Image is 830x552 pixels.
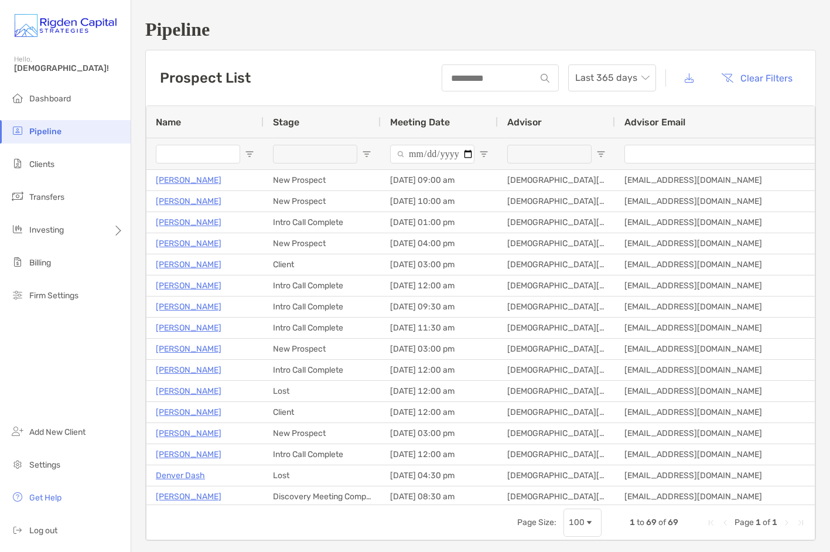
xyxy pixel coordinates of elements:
[668,517,678,527] span: 69
[498,233,615,254] div: [DEMOGRAPHIC_DATA][PERSON_NAME], CFP®
[720,518,730,527] div: Previous Page
[381,318,498,338] div: [DATE] 11:30 am
[156,215,221,230] a: [PERSON_NAME]
[796,518,805,527] div: Last Page
[29,291,78,301] span: Firm Settings
[479,149,489,159] button: Open Filter Menu
[29,526,57,536] span: Log out
[362,149,371,159] button: Open Filter Menu
[29,427,86,437] span: Add New Client
[14,5,117,47] img: Zoe Logo
[29,460,60,470] span: Settings
[145,19,816,40] h1: Pipeline
[29,127,62,137] span: Pipeline
[264,444,381,465] div: Intro Call Complete
[156,405,221,420] p: [PERSON_NAME]
[156,321,221,335] a: [PERSON_NAME]
[498,254,615,275] div: [DEMOGRAPHIC_DATA][PERSON_NAME], CFP®
[498,486,615,507] div: [DEMOGRAPHIC_DATA][PERSON_NAME], CFP®
[381,423,498,444] div: [DATE] 03:00 pm
[381,233,498,254] div: [DATE] 04:00 pm
[11,124,25,138] img: pipeline icon
[264,212,381,233] div: Intro Call Complete
[11,457,25,471] img: settings icon
[264,318,381,338] div: Intro Call Complete
[498,465,615,486] div: [DEMOGRAPHIC_DATA][PERSON_NAME], CFP®
[624,117,685,128] span: Advisor Email
[11,91,25,105] img: dashboard icon
[264,423,381,444] div: New Prospect
[563,509,602,537] div: Page Size
[29,159,54,169] span: Clients
[11,490,25,504] img: get-help icon
[381,275,498,296] div: [DATE] 12:00 am
[11,424,25,438] img: add_new_client icon
[498,170,615,190] div: [DEMOGRAPHIC_DATA][PERSON_NAME], CFP®
[646,517,657,527] span: 69
[156,342,221,356] a: [PERSON_NAME]
[156,363,221,377] a: [PERSON_NAME]
[772,517,777,527] span: 1
[29,192,64,202] span: Transfers
[156,447,221,462] a: [PERSON_NAME]
[541,74,549,83] img: input icon
[245,149,254,159] button: Open Filter Menu
[29,258,51,268] span: Billing
[706,518,716,527] div: First Page
[782,518,791,527] div: Next Page
[156,299,221,314] p: [PERSON_NAME]
[390,145,474,163] input: Meeting Date Filter Input
[264,170,381,190] div: New Prospect
[156,173,221,188] a: [PERSON_NAME]
[156,384,221,398] a: [PERSON_NAME]
[29,493,62,503] span: Get Help
[658,517,666,527] span: of
[264,275,381,296] div: Intro Call Complete
[630,517,635,527] span: 1
[498,297,615,317] div: [DEMOGRAPHIC_DATA][PERSON_NAME], CFP®
[756,517,761,527] span: 1
[381,339,498,359] div: [DATE] 03:00 pm
[11,523,25,537] img: logout icon
[381,465,498,486] div: [DATE] 04:30 pm
[156,194,221,209] a: [PERSON_NAME]
[156,468,205,483] a: Denver Dash
[156,257,221,272] a: [PERSON_NAME]
[11,222,25,236] img: investing icon
[381,381,498,401] div: [DATE] 12:00 am
[156,426,221,441] p: [PERSON_NAME]
[498,212,615,233] div: [DEMOGRAPHIC_DATA][PERSON_NAME], CFP®
[381,297,498,317] div: [DATE] 09:30 am
[156,278,221,293] p: [PERSON_NAME]
[11,189,25,203] img: transfers icon
[29,225,64,235] span: Investing
[381,444,498,465] div: [DATE] 12:00 am
[498,318,615,338] div: [DEMOGRAPHIC_DATA][PERSON_NAME], CFP®
[264,360,381,380] div: Intro Call Complete
[264,465,381,486] div: Lost
[517,517,556,527] div: Page Size:
[763,517,770,527] span: of
[156,145,240,163] input: Name Filter Input
[381,360,498,380] div: [DATE] 12:00 am
[381,191,498,212] div: [DATE] 10:00 am
[575,65,649,91] span: Last 365 days
[498,275,615,296] div: [DEMOGRAPHIC_DATA][PERSON_NAME], CFP®
[390,117,450,128] span: Meeting Date
[11,255,25,269] img: billing icon
[264,191,381,212] div: New Prospect
[156,489,221,504] a: [PERSON_NAME]
[160,70,251,86] h3: Prospect List
[498,444,615,465] div: [DEMOGRAPHIC_DATA][PERSON_NAME], CFP®
[498,423,615,444] div: [DEMOGRAPHIC_DATA][PERSON_NAME], CFP®
[637,517,644,527] span: to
